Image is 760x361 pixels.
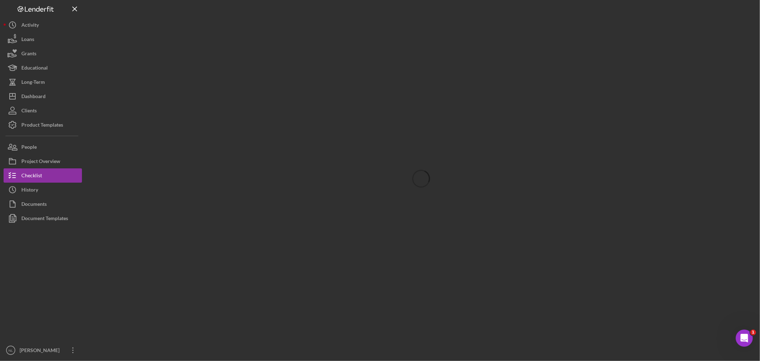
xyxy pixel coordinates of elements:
div: [PERSON_NAME] [18,343,64,359]
div: Clients [21,103,37,120]
div: Long-Term [21,75,45,91]
button: Product Templates [4,118,82,132]
div: Project Overview [21,154,60,170]
button: Document Templates [4,211,82,225]
button: People [4,140,82,154]
div: Product Templates [21,118,63,134]
div: Grants [21,46,36,62]
div: Document Templates [21,211,68,227]
div: People [21,140,37,156]
button: Long-Term [4,75,82,89]
text: NL [9,349,13,352]
div: History [21,183,38,199]
button: Educational [4,61,82,75]
div: Loans [21,32,34,48]
div: Educational [21,61,48,77]
div: Activity [21,18,39,34]
div: Dashboard [21,89,46,105]
button: Activity [4,18,82,32]
button: Documents [4,197,82,211]
button: Loans [4,32,82,46]
div: Checklist [21,168,42,184]
button: Project Overview [4,154,82,168]
button: History [4,183,82,197]
button: Checklist [4,168,82,183]
button: Clients [4,103,82,118]
button: Dashboard [4,89,82,103]
div: Documents [21,197,47,213]
iframe: Intercom live chat [736,330,753,347]
button: NL[PERSON_NAME] [4,343,82,357]
button: Grants [4,46,82,61]
span: 1 [750,330,756,335]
